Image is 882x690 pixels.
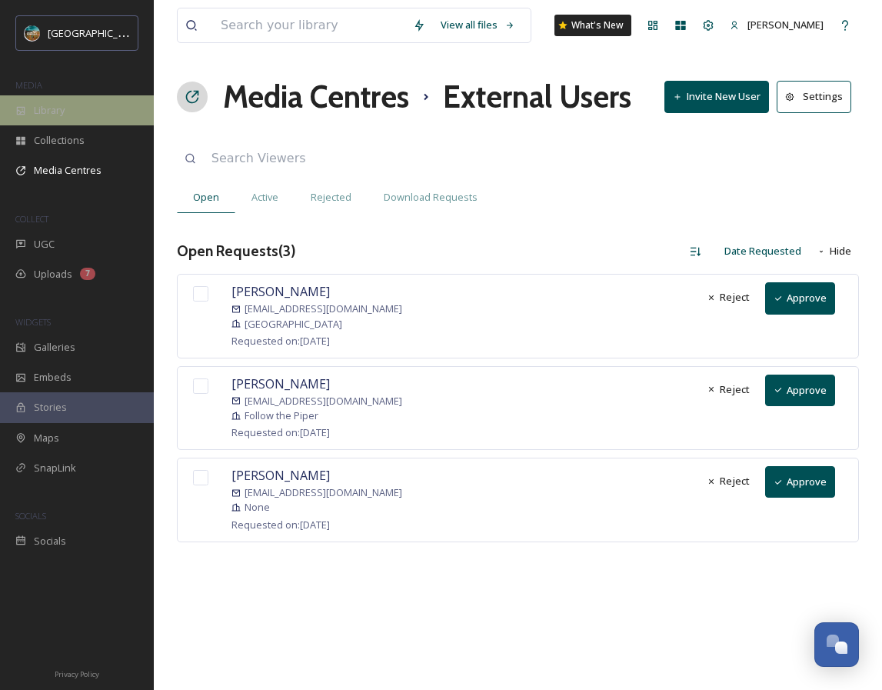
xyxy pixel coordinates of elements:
[251,190,278,205] span: Active
[34,370,72,385] span: Embeds
[433,10,523,40] a: View all files
[765,375,835,406] button: Approve
[384,190,478,205] span: Download Requests
[15,79,42,91] span: MEDIA
[699,466,757,496] button: Reject
[34,400,67,415] span: Stories
[245,408,318,423] span: Follow the Piper
[722,10,831,40] a: [PERSON_NAME]
[204,142,561,175] input: Search Viewers
[34,431,59,445] span: Maps
[48,25,198,40] span: [GEOGRAPHIC_DATA][US_STATE]
[177,240,296,262] h3: Open Requests ( 3 )
[814,622,859,667] button: Open Chat
[34,163,102,178] span: Media Centres
[245,485,402,500] span: [EMAIL_ADDRESS][DOMAIN_NAME]
[231,334,330,348] span: Requested on: [DATE]
[777,81,851,112] button: Settings
[245,394,402,408] span: [EMAIL_ADDRESS][DOMAIN_NAME]
[34,133,85,148] span: Collections
[777,81,859,112] a: Settings
[554,15,631,36] a: What's New
[34,267,72,282] span: Uploads
[213,8,405,42] input: Search your library
[765,466,835,498] button: Approve
[231,375,330,392] span: [PERSON_NAME]
[34,237,55,252] span: UGC
[15,213,48,225] span: COLLECT
[699,282,757,312] button: Reject
[443,74,631,120] h1: External Users
[193,190,219,205] span: Open
[231,467,330,484] span: [PERSON_NAME]
[699,375,757,405] button: Reject
[809,236,859,266] button: Hide
[15,316,51,328] span: WIDGETS
[34,340,75,355] span: Galleries
[311,190,351,205] span: Rejected
[717,236,809,266] div: Date Requested
[245,317,342,332] span: [GEOGRAPHIC_DATA]
[765,282,835,314] button: Approve
[223,74,409,120] a: Media Centres
[747,18,824,32] span: [PERSON_NAME]
[55,669,99,679] span: Privacy Policy
[231,518,330,532] span: Requested on: [DATE]
[245,302,402,316] span: [EMAIL_ADDRESS][DOMAIN_NAME]
[34,103,65,118] span: Library
[664,81,769,112] button: Invite New User
[15,510,46,522] span: SOCIALS
[231,283,330,300] span: [PERSON_NAME]
[231,425,330,439] span: Requested on: [DATE]
[245,500,270,515] span: None
[25,25,40,41] img: Snapsea%20Profile.jpg
[55,664,99,682] a: Privacy Policy
[34,534,66,548] span: Socials
[34,461,76,475] span: SnapLink
[80,268,95,280] div: 7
